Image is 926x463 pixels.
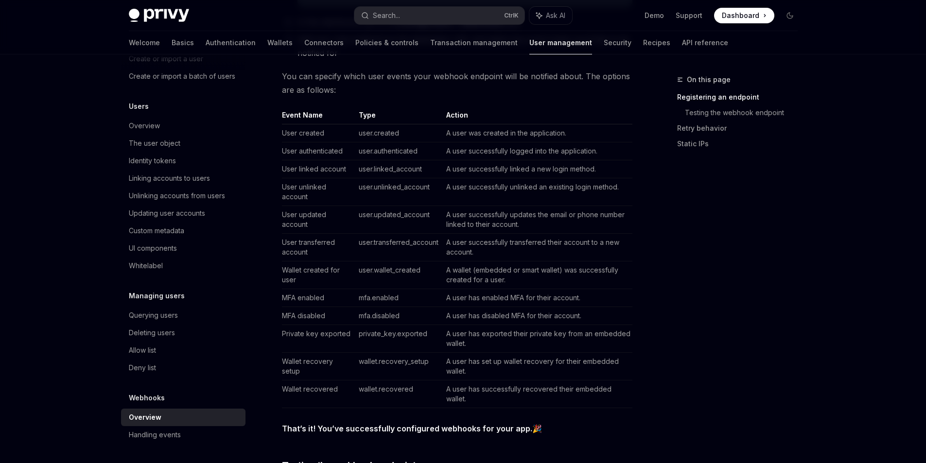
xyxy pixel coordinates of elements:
div: Deny list [129,362,156,374]
button: Search...CtrlK [354,7,524,24]
td: mfa.enabled [355,289,442,307]
td: User transferred account [282,234,355,261]
td: A user has successfully recovered their embedded wallet. [442,380,632,408]
div: Allow list [129,344,156,356]
a: Welcome [129,31,160,54]
div: Handling events [129,429,181,441]
a: Linking accounts to users [121,170,245,187]
a: Transaction management [430,31,518,54]
div: Custom metadata [129,225,184,237]
td: user.created [355,124,442,142]
a: Unlinking accounts from users [121,187,245,205]
td: wallet.recovery_setup [355,353,442,380]
a: Authentication [206,31,256,54]
td: User updated account [282,206,355,234]
a: Overview [121,117,245,135]
td: wallet.recovered [355,380,442,408]
h5: Managing users [129,290,185,302]
a: Security [604,31,631,54]
div: Overview [129,120,160,132]
a: Recipes [643,31,670,54]
a: Testing the webhook endpoint [685,105,805,120]
div: Deleting users [129,327,175,339]
td: A user has exported their private key from an embedded wallet. [442,325,632,353]
a: Querying users [121,307,245,324]
a: Identity tokens [121,152,245,170]
td: A user successfully updates the email or phone number linked to their account. [442,206,632,234]
td: private_key.exported [355,325,442,353]
td: user.transferred_account [355,234,442,261]
a: Static IPs [677,136,805,152]
th: Type [355,110,442,124]
td: A user has enabled MFA for their account. [442,289,632,307]
th: Action [442,110,632,124]
td: A user has disabled MFA for their account. [442,307,632,325]
td: A wallet (embedded or smart wallet) was successfully created for a user. [442,261,632,289]
td: MFA disabled [282,307,355,325]
td: A user successfully unlinked an existing login method. [442,178,632,206]
td: User unlinked account [282,178,355,206]
a: Wallets [267,31,293,54]
div: Whitelabel [129,260,163,272]
button: Toggle dark mode [782,8,798,23]
td: Wallet recovery setup [282,353,355,380]
td: Private key exported [282,325,355,353]
span: Ask AI [546,11,565,20]
td: A user successfully linked a new login method. [442,160,632,178]
a: Deny list [121,359,245,377]
td: user.wallet_created [355,261,442,289]
a: Updating user accounts [121,205,245,222]
a: Basics [172,31,194,54]
img: dark logo [129,9,189,22]
a: Custom metadata [121,222,245,240]
a: Registering an endpoint [677,89,805,105]
a: The user object [121,135,245,152]
td: user.unlinked_account [355,178,442,206]
div: UI components [129,242,177,254]
a: Connectors [304,31,344,54]
a: Retry behavior [677,120,805,136]
span: Dashboard [722,11,759,20]
a: Handling events [121,426,245,444]
td: A user successfully transferred their account to a new account. [442,234,632,261]
div: The user object [129,137,180,149]
a: Support [676,11,702,20]
td: user.updated_account [355,206,442,234]
button: Ask AI [529,7,572,24]
td: Wallet recovered [282,380,355,408]
a: Whitelabel [121,257,245,274]
th: Event Name [282,110,355,124]
strong: That’s it! You’ve successfully configured webhooks for your app. [282,424,532,433]
div: Overview [129,412,161,423]
td: MFA enabled [282,289,355,307]
a: Allow list [121,342,245,359]
h5: Webhooks [129,392,165,404]
td: user.linked_account [355,160,442,178]
td: User created [282,124,355,142]
span: You can specify which user events your webhook endpoint will be notified about. The options are a... [282,69,632,97]
a: Deleting users [121,324,245,342]
td: A user successfully logged into the application. [442,142,632,160]
td: A user was created in the application. [442,124,632,142]
span: On this page [687,74,731,86]
a: UI components [121,240,245,257]
a: Demo [645,11,664,20]
td: user.authenticated [355,142,442,160]
td: User authenticated [282,142,355,160]
a: Dashboard [714,8,774,23]
span: Ctrl K [504,12,519,19]
div: Linking accounts to users [129,172,210,184]
a: Overview [121,409,245,426]
td: mfa.disabled [355,307,442,325]
div: Search... [373,10,400,21]
h5: Users [129,101,149,112]
a: Create or import a batch of users [121,68,245,85]
div: Create or import a batch of users [129,70,235,82]
div: Unlinking accounts from users [129,190,225,202]
td: User linked account [282,160,355,178]
div: Querying users [129,309,178,321]
td: A user has set up wallet recovery for their embedded wallet. [442,353,632,380]
a: API reference [682,31,728,54]
span: 🎉 [282,422,632,435]
div: Updating user accounts [129,207,205,219]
